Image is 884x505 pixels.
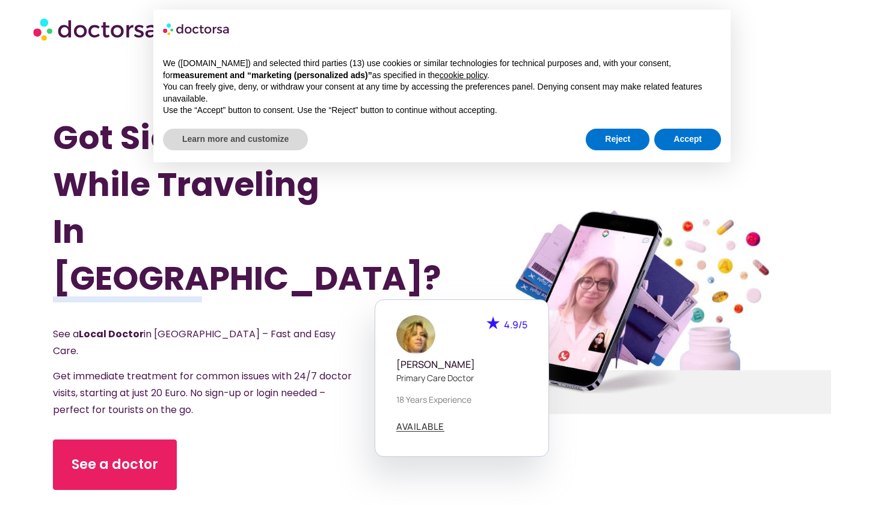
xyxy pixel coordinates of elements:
h5: [PERSON_NAME] [396,359,527,370]
span: See a doctor [72,455,158,474]
a: AVAILABLE [396,422,444,432]
span: AVAILABLE [396,422,444,431]
a: See a doctor [53,439,177,490]
p: 18 years experience [396,393,527,406]
strong: measurement and “marketing (personalized ads)” [173,70,372,80]
button: Reject [586,129,649,150]
img: logo [163,19,230,38]
span: Get immediate treatment for common issues with 24/7 doctor visits, starting at just 20 Euro. No s... [53,369,352,417]
p: You can freely give, deny, or withdraw your consent at any time by accessing the preferences pane... [163,81,721,105]
p: We ([DOMAIN_NAME]) and selected third parties (13) use cookies or similar technologies for techni... [163,58,721,81]
a: cookie policy [440,70,487,80]
button: Accept [654,129,721,150]
p: Use the “Accept” button to consent. Use the “Reject” button to continue without accepting. [163,105,721,117]
strong: Local Doctor [79,327,144,341]
p: Primary care doctor [396,372,527,384]
h1: Got Sick While Traveling In [GEOGRAPHIC_DATA]? [53,114,384,302]
button: Learn more and customize [163,129,308,150]
span: See a in [GEOGRAPHIC_DATA] – Fast and Easy Care. [53,327,336,358]
span: 4.9/5 [504,318,527,331]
